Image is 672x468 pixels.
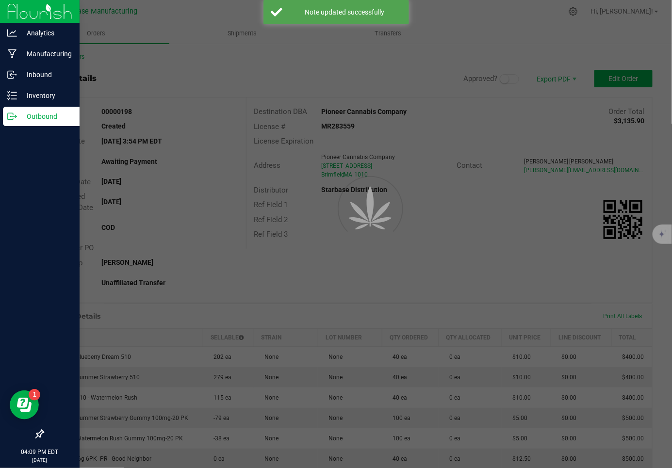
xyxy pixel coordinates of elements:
p: Inbound [17,69,75,81]
p: Inventory [17,90,75,101]
inline-svg: Inbound [7,70,17,80]
iframe: Resource center unread badge [29,389,40,401]
p: Analytics [17,27,75,39]
inline-svg: Analytics [7,28,17,38]
inline-svg: Inventory [7,91,17,100]
inline-svg: Outbound [7,112,17,121]
p: 04:09 PM EDT [4,448,75,456]
iframe: Resource center [10,390,39,420]
p: [DATE] [4,456,75,464]
div: Note updated successfully [288,7,402,17]
p: Manufacturing [17,48,75,60]
inline-svg: Manufacturing [7,49,17,59]
p: Outbound [17,111,75,122]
